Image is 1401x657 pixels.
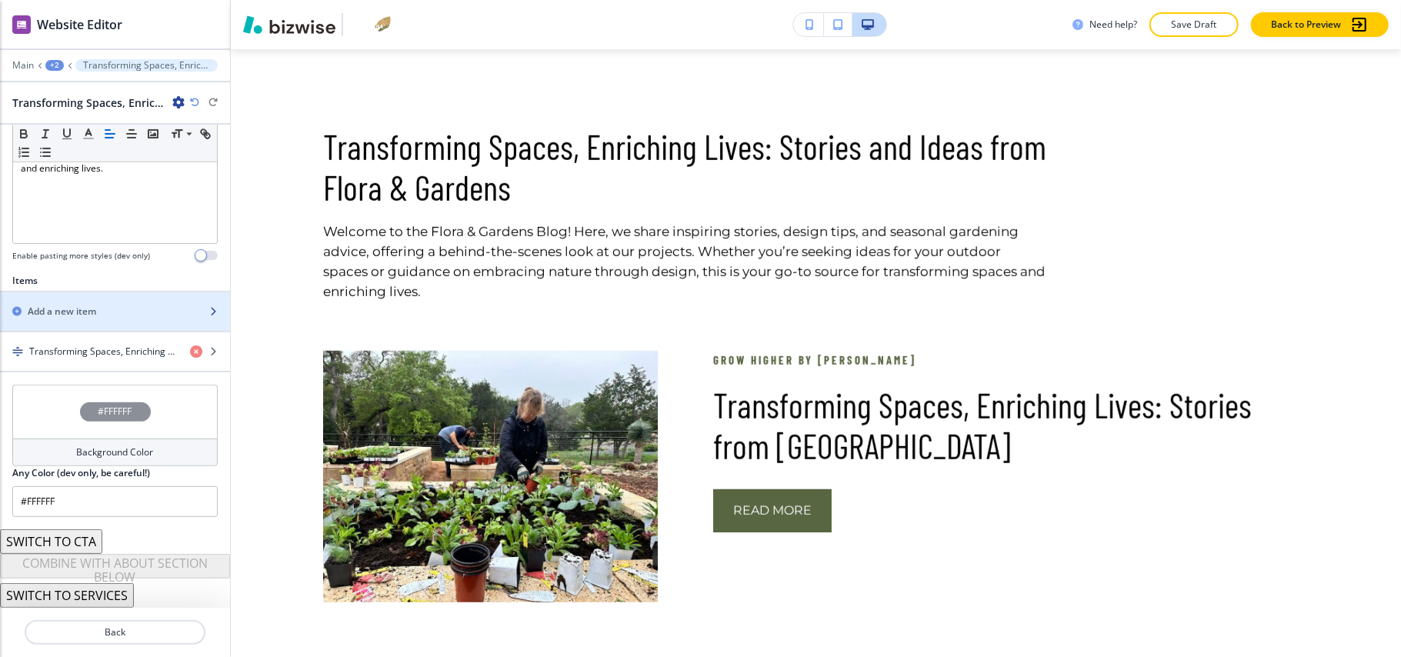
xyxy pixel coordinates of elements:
[243,15,335,34] img: Bizwise Logo
[1089,18,1137,32] h3: Need help?
[12,346,23,357] img: Drag
[12,15,31,34] img: editor icon
[349,15,391,34] img: Your Logo
[1251,12,1389,37] button: Back to Preview
[83,60,210,71] p: Transforming Spaces, Enriching Lives: Stories and Ideas from Flora & Gardens
[45,60,64,71] button: +2
[12,466,150,480] h2: Any Color (dev only, be careful!)
[1149,12,1239,37] button: Save Draft
[25,620,205,645] button: Back
[98,405,132,419] h4: #FFFFFF
[1169,18,1219,32] p: Save Draft
[12,274,38,288] h2: Items
[77,445,154,459] h4: Background Color
[323,222,1049,302] p: Welcome to the Flora & Gardens Blog! Here, we share inspiring stories, design tips, and seasonal ...
[12,385,218,466] button: #FFFFFFBackground Color
[733,502,812,520] span: Read more
[28,305,96,318] h2: Add a new item
[29,345,178,359] h4: Transforming Spaces, Enriching Lives: Stories from [GEOGRAPHIC_DATA]
[713,385,1309,466] p: Transforming Spaces, Enriching Lives: Stories from [GEOGRAPHIC_DATA]
[323,126,1049,208] p: Transforming Spaces, Enriching Lives: Stories and Ideas from Flora & Gardens
[713,351,1309,369] p: Grow Higher by [PERSON_NAME]
[12,250,150,262] h4: Enable pasting more styles (dev only)
[26,625,204,639] p: Back
[12,95,166,111] h2: Transforming Spaces, Enriching Lives: Stories and Ideas from Flora & Gardens
[12,60,34,71] button: Main
[75,59,218,72] button: Transforming Spaces, Enriching Lives: Stories and Ideas from Flora & Gardens
[713,489,832,532] button: Read more
[323,351,658,602] img: ce514a701e43cbd2acc02f95a9f0f649.webp
[1271,18,1341,32] p: Back to Preview
[37,15,122,34] h2: Website Editor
